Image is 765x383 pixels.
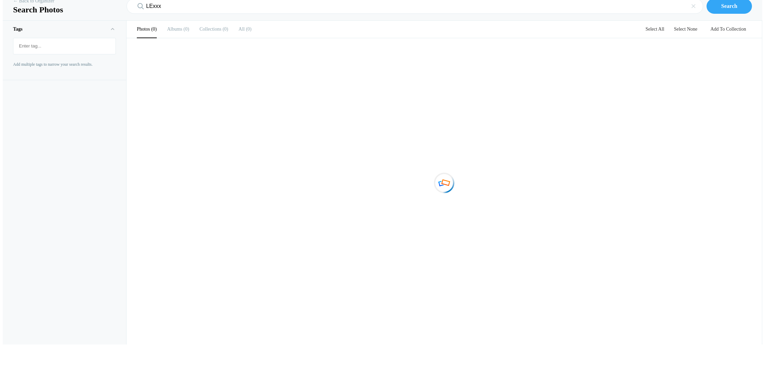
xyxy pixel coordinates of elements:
[721,3,737,9] b: Search
[13,4,116,15] h1: Search Photos
[199,26,221,32] b: Collections
[182,26,189,32] span: 0
[137,26,150,32] b: Photos
[239,26,245,32] b: All
[167,26,182,32] b: Albums
[221,26,228,32] span: 0
[13,38,116,54] mat-chip-list: Fruit selection
[13,61,116,67] p: Add multiple tags to narrow your search results.
[641,26,668,32] a: Select All
[705,26,752,32] a: Add To Collection
[17,40,112,52] input: Enter tag...
[150,26,157,32] span: 0
[670,26,701,32] a: Select None
[13,26,23,32] b: Tags
[245,26,252,32] span: 0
